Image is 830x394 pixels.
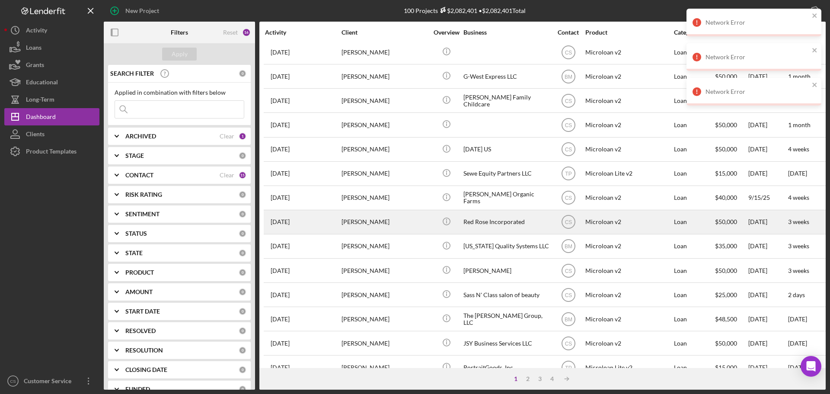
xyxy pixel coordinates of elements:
div: Microloan v2 [585,65,672,88]
div: Microloan v2 [585,41,672,64]
a: Loans [4,39,99,56]
div: Loan [674,65,714,88]
div: Microloan v2 [585,259,672,282]
span: $50,000 [715,121,737,128]
div: JSY Business Services LLC [463,332,550,355]
div: Applied in combination with filters below [115,89,244,96]
button: Export [777,2,826,19]
time: 2025-09-15 03:26 [271,194,290,201]
time: 2025-09-25 18:42 [271,49,290,56]
div: 100 Projects • $2,082,401 Total [404,7,526,14]
span: $35,000 [715,242,737,250]
b: ARCHIVED [125,133,156,140]
div: Loan [674,235,714,258]
text: TP [565,171,571,177]
div: [US_STATE] Quality Systems LLC [463,235,550,258]
div: Business [463,29,550,36]
div: Loan [674,259,714,282]
div: 0 [239,385,246,393]
span: $25,000 [715,291,737,298]
div: Loan [674,308,714,330]
a: Grants [4,56,99,74]
div: [DATE] [748,138,787,161]
div: [PERSON_NAME] [342,283,428,306]
text: CS [565,195,572,201]
a: Long-Term [4,91,99,108]
div: Contact [552,29,584,36]
b: STAGE [125,152,144,159]
div: Export [785,2,804,19]
button: Dashboard [4,108,99,125]
div: Loan [674,186,714,209]
div: Clear [220,172,234,179]
div: 3 [534,375,546,382]
div: Customer Service [22,372,78,392]
div: Loan [674,89,714,112]
div: Category [674,29,714,36]
time: 3 weeks [788,218,809,225]
div: Network Error [705,54,809,61]
span: $40,000 [715,194,737,201]
div: Reset [223,29,238,36]
time: [DATE] [788,170,807,177]
time: 3 weeks [788,242,809,250]
div: [PERSON_NAME] [342,162,428,185]
div: Loan [674,283,714,306]
text: CS [565,219,572,225]
div: New Project [125,2,159,19]
time: 3 weeks [788,267,809,274]
b: RESOLVED [125,327,156,334]
text: BM [565,316,572,322]
div: 0 [239,230,246,237]
div: [PERSON_NAME] [342,138,428,161]
div: [DATE] [748,356,787,379]
div: [PERSON_NAME] [342,113,428,136]
div: [PERSON_NAME] [342,259,428,282]
div: Loan [674,113,714,136]
text: CS [565,292,572,298]
button: Product Templates [4,143,99,160]
div: 2 [522,375,534,382]
span: $15,000 [715,364,737,371]
div: Activity [265,29,341,36]
div: Product [585,29,672,36]
div: Client [342,29,428,36]
text: CS [565,98,572,104]
text: CS [565,268,572,274]
span: $50,000 [715,218,737,225]
div: 0 [239,269,246,276]
div: 15 [239,171,246,179]
div: Microloan v2 [585,308,672,330]
div: Grants [26,56,44,76]
div: The [PERSON_NAME] Group, LLC [463,308,550,330]
time: 2025-09-07 01:28 [271,243,290,250]
time: 4 weeks [788,145,809,153]
div: Loan [674,162,714,185]
time: 2025-08-26 17:34 [271,291,290,298]
span: $50,000 [715,145,737,153]
div: 1 [239,132,246,140]
div: Red Rose Incorporated [463,211,550,234]
b: SEARCH FILTER [110,70,154,77]
div: Long-Term [26,91,54,110]
div: 4 [546,375,558,382]
b: Filters [171,29,188,36]
time: [DATE] [788,315,807,323]
div: 0 [239,308,246,315]
time: 2025-09-19 00:30 [271,170,290,177]
div: Microloan v2 [585,283,672,306]
time: 2025-09-22 18:24 [271,122,290,128]
div: [PERSON_NAME] [342,65,428,88]
time: 2025-09-06 22:04 [271,267,290,274]
a: Educational [4,74,99,91]
div: Sewe Equity Partners LLC [463,162,550,185]
span: $50,000 [715,267,737,274]
time: 2025-08-26 20:34 [271,316,290,323]
div: Microloan v2 [585,211,672,234]
div: Microloan v2 [585,113,672,136]
div: 0 [239,191,246,199]
div: 9/15/25 [748,186,787,209]
div: Educational [26,74,58,93]
div: [PERSON_NAME] [342,308,428,330]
